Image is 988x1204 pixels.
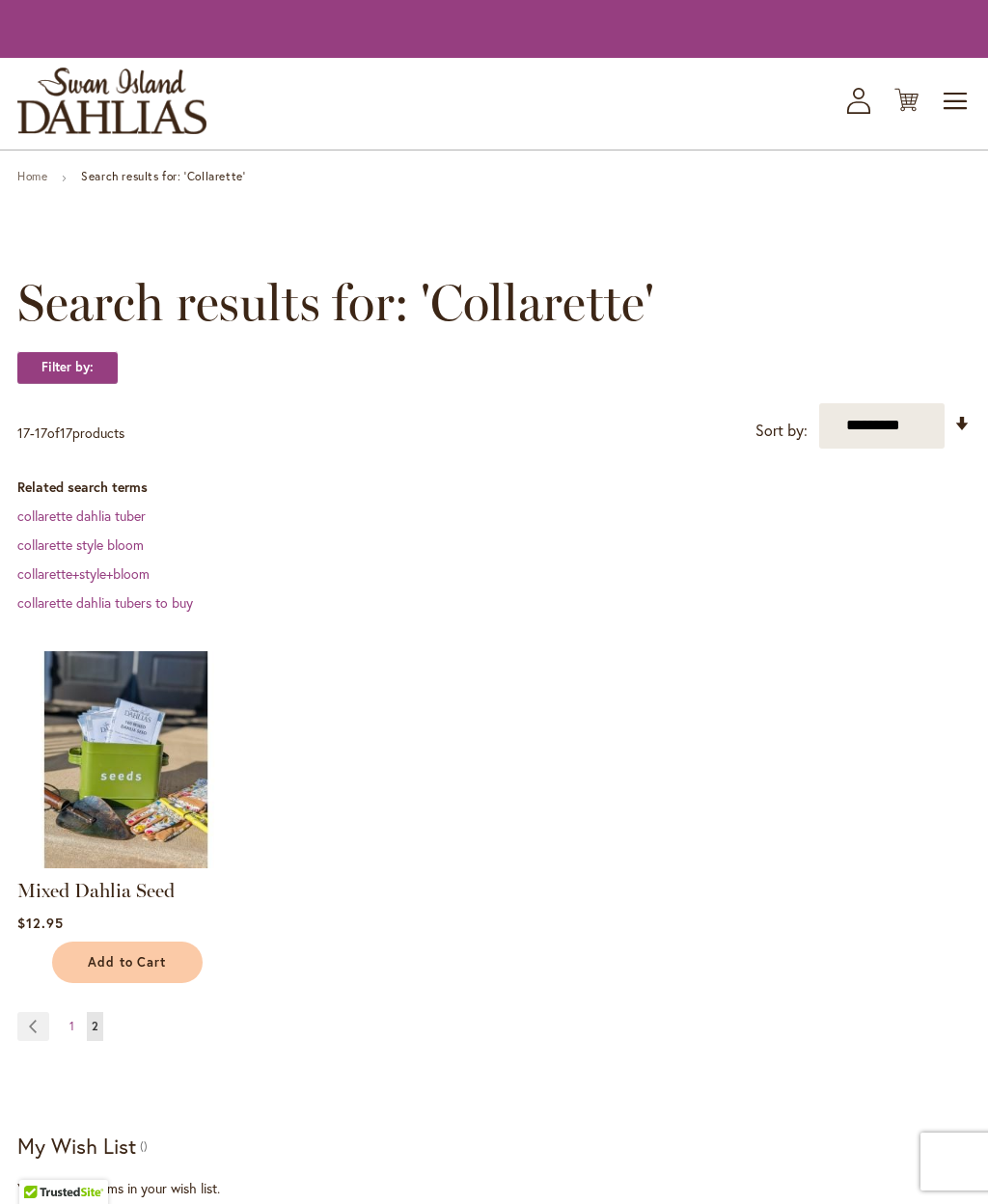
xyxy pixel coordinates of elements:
[69,1019,74,1033] span: 1
[17,593,193,612] a: collarette dahlia tubers to buy
[17,535,144,554] a: collarette style bloom
[755,413,808,449] label: Sort by:
[17,424,30,442] span: 17
[17,651,234,868] img: Mixed Dahlia Seed
[17,274,654,332] span: Search results for: 'Collarette'
[17,418,124,449] p: - of products
[88,954,167,971] span: Add to Cart
[17,564,150,583] a: collarette+style+bloom
[81,169,245,183] strong: Search results for: 'Collarette'
[60,424,72,442] span: 17
[17,169,47,183] a: Home
[17,1132,136,1160] strong: My Wish List
[17,68,206,134] a: store logo
[17,914,64,932] span: $12.95
[17,1179,971,1198] div: You have no items in your wish list.
[35,424,47,442] span: 17
[17,478,971,497] dt: Related search terms
[17,506,146,525] a: collarette dahlia tuber
[65,1012,79,1041] a: 1
[17,351,118,384] strong: Filter by:
[92,1019,98,1033] span: 2
[17,854,234,872] a: Mixed Dahlia Seed
[17,879,175,902] a: Mixed Dahlia Seed
[52,942,203,983] button: Add to Cart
